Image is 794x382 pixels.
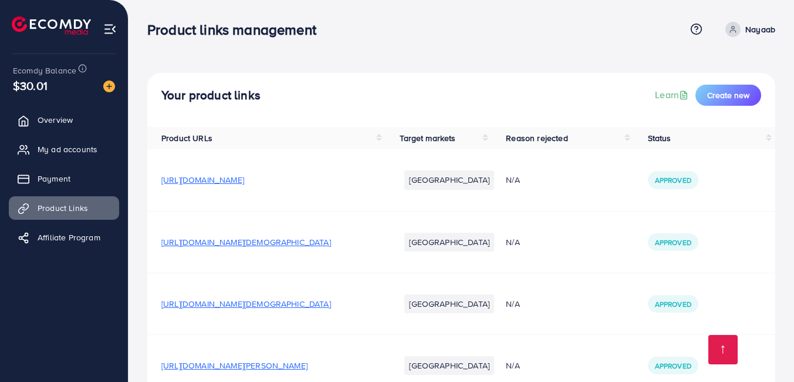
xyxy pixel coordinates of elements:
[9,196,119,220] a: Product Links
[655,299,691,309] span: Approved
[9,167,119,190] a: Payment
[161,174,244,186] span: [URL][DOMAIN_NAME]
[404,294,494,313] li: [GEOGRAPHIC_DATA]
[404,356,494,375] li: [GEOGRAPHIC_DATA]
[161,298,331,310] span: [URL][DOMAIN_NAME][DEMOGRAPHIC_DATA]
[655,88,691,102] a: Learn
[744,329,785,373] iframe: Chat
[161,88,261,103] h4: Your product links
[655,175,691,185] span: Approved
[161,132,212,144] span: Product URLs
[12,16,91,35] img: logo
[103,22,117,36] img: menu
[655,361,691,371] span: Approved
[506,298,519,310] span: N/A
[13,65,76,76] span: Ecomdy Balance
[38,232,100,243] span: Affiliate Program
[38,202,88,214] span: Product Links
[38,114,73,126] span: Overview
[745,22,775,36] p: Nayaab
[506,236,519,248] span: N/A
[161,236,331,248] span: [URL][DOMAIN_NAME][DEMOGRAPHIC_DATA]
[506,360,519,371] span: N/A
[147,21,326,38] h3: Product links management
[404,233,494,252] li: [GEOGRAPHIC_DATA]
[38,143,97,155] span: My ad accounts
[9,138,119,161] a: My ad accounts
[9,108,119,132] a: Overview
[38,173,70,185] span: Payment
[721,22,775,37] a: Nayaab
[506,174,519,186] span: N/A
[161,360,308,371] span: [URL][DOMAIN_NAME][PERSON_NAME]
[506,132,567,144] span: Reason rejected
[400,132,455,144] span: Target markets
[707,89,749,101] span: Create new
[13,77,48,94] span: $30.01
[9,226,119,249] a: Affiliate Program
[648,132,671,144] span: Status
[695,85,761,106] button: Create new
[404,170,494,189] li: [GEOGRAPHIC_DATA]
[103,81,115,92] img: image
[655,237,691,247] span: Approved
